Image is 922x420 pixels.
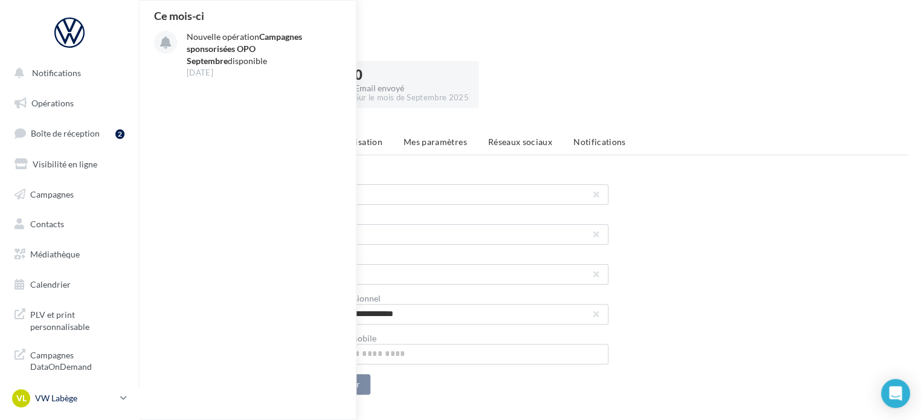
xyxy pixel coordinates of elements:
a: Boîte de réception2 [7,120,132,146]
a: PLV et print personnalisable [7,302,132,337]
a: Médiathèque [7,242,132,267]
span: Mes paramètres [404,137,467,147]
a: Calendrier [7,272,132,297]
a: Visibilité en ligne [7,152,132,177]
p: VW Labège [35,392,115,404]
span: Campagnes [30,189,74,199]
span: Contacts [30,219,64,229]
button: Notifications [7,60,127,86]
div: Email professionnel [306,294,608,303]
span: Visibilité en ligne [33,159,97,169]
a: Opérations [7,91,132,116]
a: VL VW Labège [10,387,129,410]
span: Notifications [32,68,81,78]
div: Sur le mois de Septembre 2025 [354,92,468,103]
div: Nom [306,175,608,183]
div: Prénom [306,215,608,223]
div: Email envoyé [354,84,468,92]
a: Campagnes [7,182,132,207]
div: Pseudo [306,254,608,263]
span: VL [16,392,27,404]
div: 0 [354,68,468,82]
h1: Gérer mon compte [153,19,907,37]
div: Open Intercom Messenger [881,379,910,408]
span: Boîte de réception [31,128,100,138]
div: Ces valeurs sont actualisées tous les jours à 8h00 [153,111,907,121]
div: Référence client : 41DWOLKPAR - 784392 [153,40,907,52]
span: Opérations [31,98,74,108]
span: PLV et print personnalisable [30,306,124,332]
a: Campagnes DataOnDemand [7,342,132,378]
div: 2 [115,129,124,139]
div: Numéro de mobile [306,334,608,343]
span: Médiathèque [30,249,80,259]
span: Calendrier [30,279,71,289]
a: Contacts [7,212,132,237]
span: Notifications [573,137,626,147]
span: Campagnes DataOnDemand [30,347,124,373]
span: Réseaux sociaux [488,137,552,147]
